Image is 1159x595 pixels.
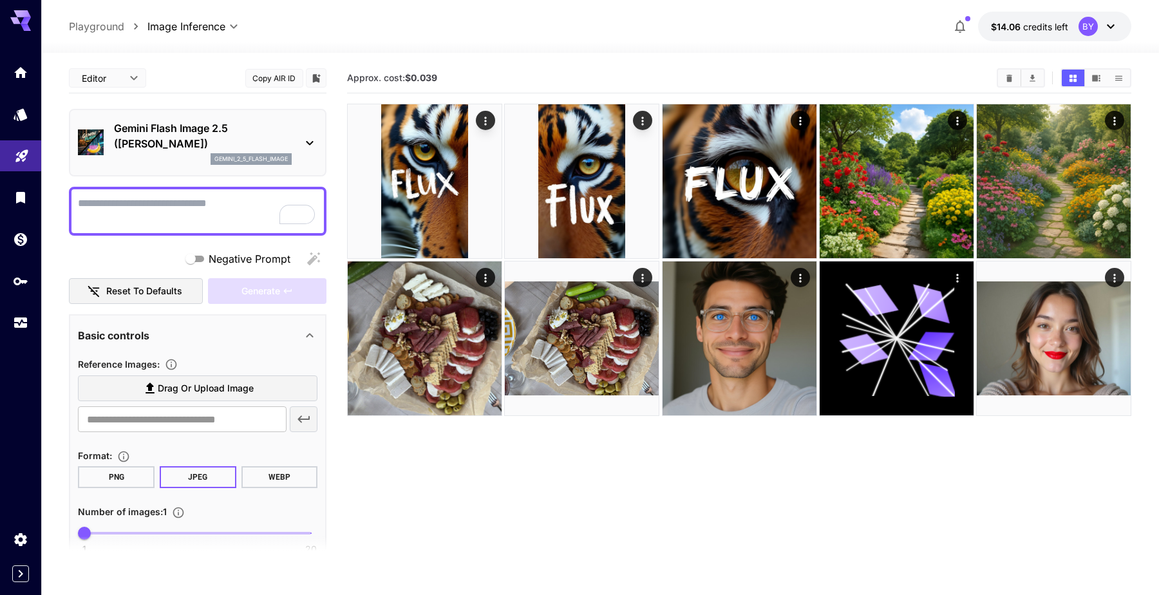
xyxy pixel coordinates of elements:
span: credits left [1023,21,1068,32]
div: Actions [948,111,967,130]
label: Drag or upload image [78,375,317,402]
p: gemini_2_5_flash_image [214,155,288,164]
button: Show media in list view [1107,70,1130,86]
div: $14.06035 [991,20,1068,33]
p: Gemini Flash Image 2.5 ([PERSON_NAME]) [114,120,292,151]
span: Editor [82,71,122,85]
div: Actions [790,268,809,287]
button: Specify how many images to generate in a single request. Each image generation will be charged se... [167,506,190,519]
span: Image Inference [147,19,225,34]
button: Expand sidebar [12,565,29,582]
img: 9k= [505,261,659,415]
div: API Keys [13,273,28,289]
nav: breadcrumb [69,19,147,34]
img: Z [348,261,502,415]
img: 2Q== [820,104,974,258]
div: Settings [13,531,28,547]
span: Number of images : 1 [78,506,167,517]
button: Copy AIR ID [245,69,303,88]
img: 9k= [505,104,659,258]
div: Clear AllDownload All [997,68,1045,88]
div: BY [1079,17,1098,36]
button: Add to library [310,70,322,86]
textarea: To enrich screen reader interactions, please activate Accessibility in Grammarly extension settings [78,196,317,227]
button: PNG [78,466,155,488]
div: Actions [476,268,495,287]
div: Actions [1105,111,1124,130]
div: Models [13,106,28,122]
div: Usage [13,315,28,331]
div: Actions [633,268,652,287]
button: Show media in grid view [1062,70,1084,86]
button: JPEG [160,466,236,488]
div: Show media in grid viewShow media in video viewShow media in list view [1060,68,1131,88]
img: 2Q== [663,104,816,258]
div: Actions [790,111,809,130]
img: Z [977,104,1131,258]
div: Gemini Flash Image 2.5 ([PERSON_NAME])gemini_2_5_flash_image [78,115,317,170]
div: Wallet [13,231,28,247]
button: Show media in video view [1085,70,1107,86]
div: Home [13,64,28,80]
div: Actions [948,268,967,287]
button: Upload a reference image to guide the result. This is needed for Image-to-Image or Inpainting. Su... [160,358,183,371]
button: $14.06035BY [978,12,1131,41]
span: Reference Images : [78,359,160,370]
span: Negative Prompt [209,251,290,267]
div: Actions [633,111,652,130]
button: WEBP [241,466,318,488]
div: Actions [476,111,495,130]
img: 9k= [977,261,1131,415]
div: Playground [14,144,30,160]
div: Basic controls [78,320,317,351]
button: Reset to defaults [69,278,203,305]
button: Clear All [998,70,1021,86]
b: $0.039 [405,72,437,83]
span: $14.06 [991,21,1023,32]
img: 2Q== [663,261,816,415]
button: Choose the file format for the output image. [112,450,135,463]
img: 9k= [348,104,502,258]
div: Library [13,189,28,205]
span: Format : [78,450,112,461]
a: Playground [69,19,124,34]
button: Download All [1021,70,1044,86]
span: Approx. cost: [347,72,437,83]
span: Drag or upload image [158,381,254,397]
div: Actions [1105,268,1124,287]
p: Basic controls [78,328,149,343]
